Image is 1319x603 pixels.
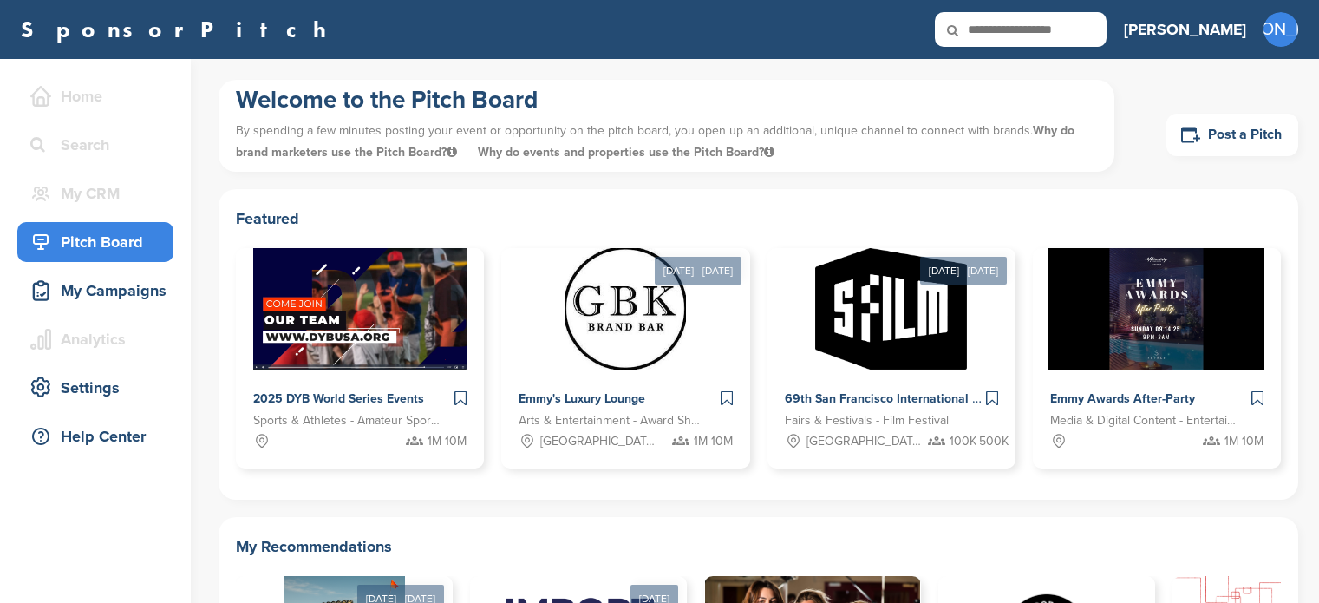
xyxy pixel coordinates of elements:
div: Pitch Board [26,226,173,258]
span: 1M-10M [694,432,733,451]
a: [PERSON_NAME] [1124,10,1246,49]
span: 100K-500K [950,432,1009,451]
h3: [PERSON_NAME] [1124,17,1246,42]
span: Media & Digital Content - Entertainment [1050,411,1237,430]
a: Settings [17,368,173,408]
a: Post a Pitch [1166,114,1298,156]
span: Emmy Awards After-Party [1050,391,1195,406]
div: Home [26,81,173,112]
div: Analytics [26,324,173,355]
a: SponsorPitch [21,18,337,41]
a: Analytics [17,319,173,359]
a: Home [17,76,173,116]
a: Pitch Board [17,222,173,262]
img: Sponsorpitch & [253,248,467,370]
span: 1M-10M [1224,432,1263,451]
span: [PERSON_NAME] [1263,12,1298,47]
h1: Welcome to the Pitch Board [236,84,1097,115]
span: 69th San Francisco International Film Festival [785,391,1044,406]
img: Sponsorpitch & [565,248,686,370]
a: My CRM [17,174,173,213]
a: [DATE] - [DATE] Sponsorpitch & 69th San Francisco International Film Festival Fairs & Festivals -... [767,220,1015,469]
span: 1M-10M [428,432,467,451]
a: Help Center [17,416,173,456]
span: [GEOGRAPHIC_DATA], [GEOGRAPHIC_DATA] [806,432,924,451]
div: [DATE] - [DATE] [655,257,741,285]
a: Sponsorpitch & Emmy Awards After-Party Media & Digital Content - Entertainment 1M-10M [1033,248,1281,469]
span: Why do events and properties use the Pitch Board? [478,145,774,160]
h2: Featured [236,206,1281,231]
div: Settings [26,372,173,403]
a: Search [17,125,173,165]
span: Fairs & Festivals - Film Festival [785,411,949,430]
span: Emmy's Luxury Lounge [519,391,645,406]
div: [DATE] - [DATE] [920,257,1007,285]
img: Sponsorpitch & [815,248,967,370]
span: Arts & Entertainment - Award Show [519,411,706,430]
img: Sponsorpitch & [1048,248,1264,370]
a: My Campaigns [17,271,173,311]
div: My Campaigns [26,275,173,306]
p: By spending a few minutes posting your event or opportunity on the pitch board, you open up an ad... [236,115,1097,167]
div: Help Center [26,421,173,452]
h2: My Recommendations [236,534,1281,559]
span: Sports & Athletes - Amateur Sports Leagues [253,411,441,430]
a: [DATE] - [DATE] Sponsorpitch & Emmy's Luxury Lounge Arts & Entertainment - Award Show [GEOGRAPHIC... [501,220,749,469]
a: Sponsorpitch & 2025 DYB World Series Events Sports & Athletes - Amateur Sports Leagues 1M-10M [236,248,484,469]
span: [GEOGRAPHIC_DATA], [GEOGRAPHIC_DATA] [540,432,657,451]
div: My CRM [26,178,173,209]
span: 2025 DYB World Series Events [253,391,424,406]
div: Search [26,129,173,161]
